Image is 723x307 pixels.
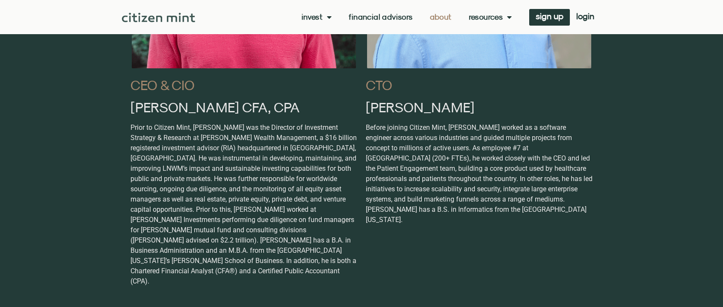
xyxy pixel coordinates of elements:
[366,78,593,92] h2: CTO
[349,13,412,21] a: Financial Advisors
[570,9,601,26] a: login
[302,13,512,21] nav: Menu
[130,78,357,92] h2: CEO & CIO
[366,123,593,224] span: Before joining Citizen Mint, [PERSON_NAME] worked as a software engineer across various industrie...
[430,13,452,21] a: About
[130,100,357,114] h2: [PERSON_NAME] CFA, CPA
[122,13,195,22] img: Citizen Mint
[469,13,512,21] a: Resources
[536,13,563,19] span: sign up
[302,13,332,21] a: Invest
[529,9,570,26] a: sign up
[130,123,357,287] p: Prior to Citizen Mint, [PERSON_NAME] was the Director of Investment Strategy & Research at [PERSO...
[576,13,594,19] span: login
[366,100,593,114] h2: [PERSON_NAME]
